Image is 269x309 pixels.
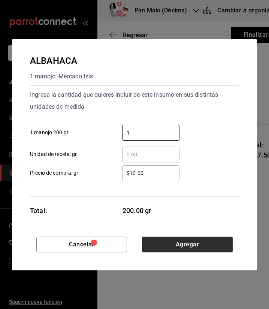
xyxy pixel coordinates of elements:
div: ALBAHACA [30,54,93,67]
span: Unidad de receta: gr [30,150,77,158]
input: Precio de compra: gr [122,169,179,178]
span: 200.00 gr [123,205,180,216]
button: Cancelar [36,237,127,252]
button: Agregar [142,237,233,252]
span: 1 manojo 200 gr [30,129,69,136]
div: 1 manojo - Mercado Isis [30,70,93,82]
div: Total: [30,205,47,216]
div: Ingresa la cantidad que quieres incluir de este insumo en sus distintas unidades de medida. [30,89,239,113]
input: Unidad de receta: gr [122,150,179,159]
span: Precio de compra: gr [30,169,79,177]
input: 1 manojo 200 gr [122,128,179,137]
